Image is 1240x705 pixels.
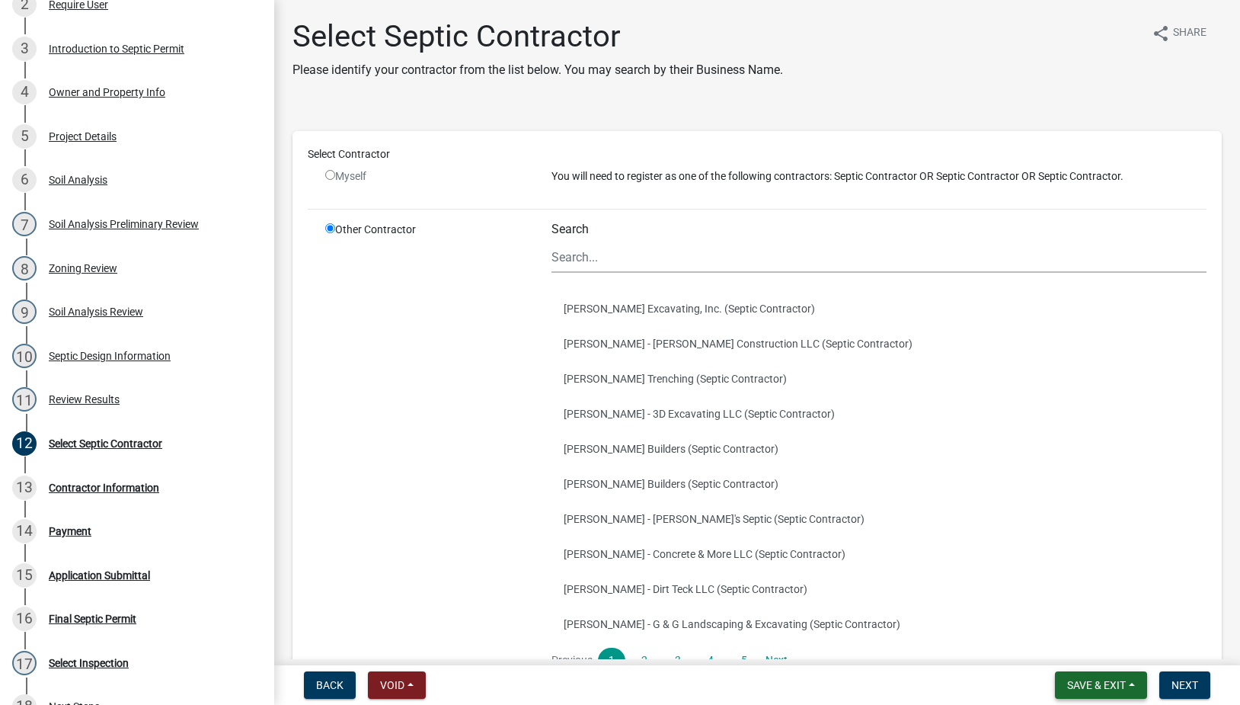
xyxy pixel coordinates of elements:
div: Myself [325,168,529,184]
div: 5 [12,124,37,149]
div: 17 [12,651,37,675]
input: Search... [551,242,1206,273]
div: 15 [12,563,37,588]
h1: Select Septic Contractor [292,18,783,55]
a: 3 [664,648,692,674]
span: Save & Exit [1067,679,1126,691]
div: Soil Analysis [49,175,107,185]
button: [PERSON_NAME] Trenching (Septic Contractor) [551,361,1206,396]
div: 13 [12,476,37,500]
span: Share [1173,24,1206,43]
nav: Page navigation [551,648,1206,674]
button: [PERSON_NAME] - Concrete & More LLC (Septic Contractor) [551,537,1206,572]
div: 11 [12,387,37,412]
div: Introduction to Septic Permit [49,43,184,54]
button: [PERSON_NAME] - 3D Excavating LLC (Septic Contractor) [551,396,1206,431]
p: Please identify your contractor from the list below. You may search by their Business Name. [292,61,783,79]
button: Void [368,671,426,699]
div: Select Septic Contractor [49,438,162,449]
div: 4 [12,80,37,104]
div: Review Results [49,394,120,405]
div: Owner and Property Info [49,87,165,98]
span: Void [380,679,404,691]
button: [PERSON_NAME] - Dirt Teck LLC (Septic Contractor) [551,572,1206,607]
div: Contractor Information [49,482,159,493]
span: Next [1171,679,1198,691]
div: 16 [12,607,37,631]
div: 10 [12,344,37,368]
a: 5 [730,648,757,674]
button: Save & Exit [1055,671,1147,699]
div: 9 [12,300,37,324]
a: 2 [631,648,658,674]
button: [PERSON_NAME] - [PERSON_NAME] Construction LLC (Septic Contractor) [551,326,1206,361]
a: 1 [598,648,625,674]
span: Back [316,679,344,691]
div: Soil Analysis Preliminary Review [49,219,199,229]
div: Project Details [49,131,117,142]
div: Select Contractor [296,146,1218,162]
button: [PERSON_NAME] - G & G Landscaping & Excavating (Septic Contractor) [551,607,1206,642]
div: Application Submittal [49,570,150,581]
button: [PERSON_NAME] - [PERSON_NAME]'s Septic (Septic Contractor) [551,502,1206,537]
div: Payment [49,526,91,537]
div: Soil Analysis Review [49,306,143,317]
div: Septic Design Information [49,351,171,361]
button: [PERSON_NAME] Builders (Septic Contractor) [551,431,1206,466]
button: Next [1159,671,1210,699]
div: 8 [12,256,37,280]
div: 14 [12,519,37,543]
button: [PERSON_NAME] Excavating, Inc. (Septic Contractor) [551,291,1206,326]
div: Final Septic Permit [49,614,136,624]
button: shareShare [1139,18,1219,48]
div: 6 [12,168,37,192]
a: 4 [697,648,724,674]
div: 7 [12,212,37,236]
i: share [1152,24,1170,43]
button: [PERSON_NAME] Builders (Septic Contractor) [551,466,1206,502]
p: You will need to register as one of the following contractors: Septic Contractor OR Septic Contra... [551,168,1206,184]
div: Select Inspection [49,658,129,668]
label: Search [551,223,589,236]
div: 12 [12,431,37,456]
button: Back [304,671,356,699]
a: Next [763,648,791,674]
div: 3 [12,37,37,61]
div: Zoning Review [49,263,117,274]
